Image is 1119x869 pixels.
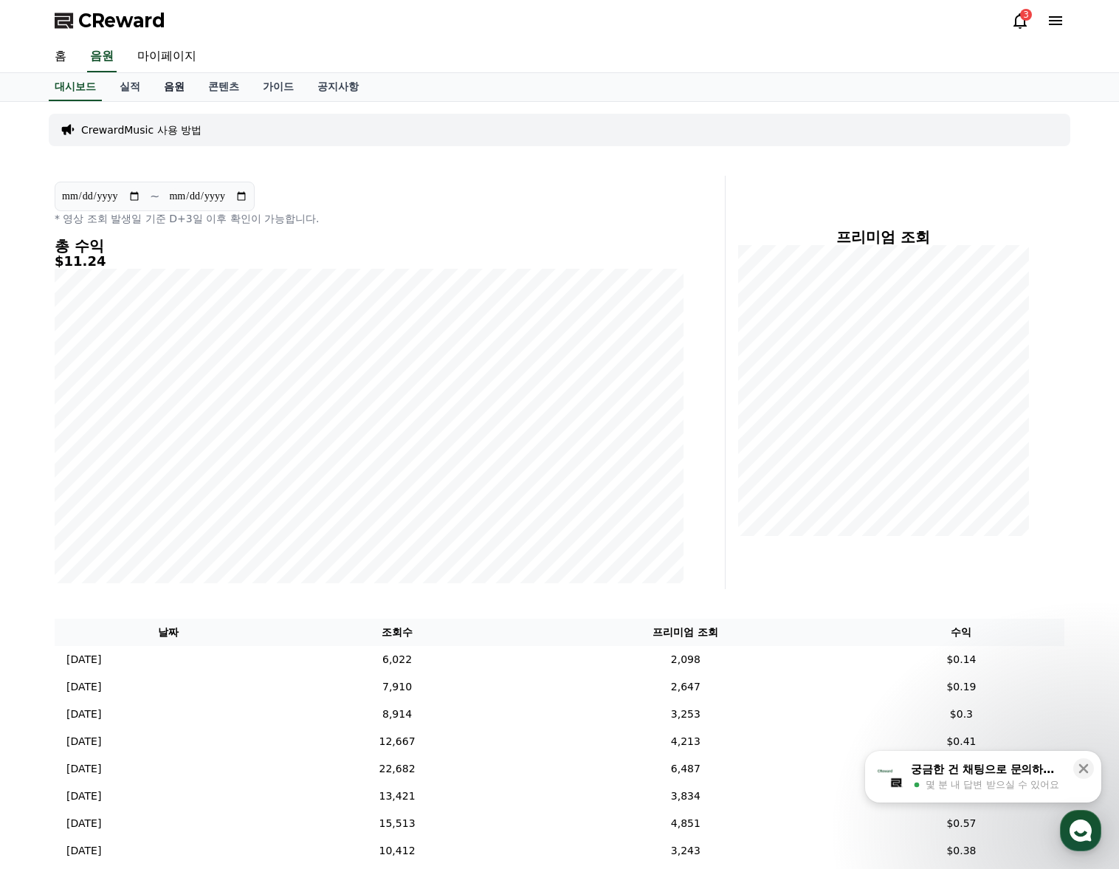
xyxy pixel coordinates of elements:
a: CReward [55,9,165,32]
a: CrewardMusic 사용 방법 [81,123,202,137]
span: 설정 [228,490,246,502]
th: 수익 [858,619,1064,646]
td: 13,421 [281,783,513,810]
a: 음원 [87,41,117,72]
td: $0.14 [858,646,1064,673]
td: 7,910 [281,673,513,701]
a: 설정 [190,468,283,505]
td: 22,682 [281,755,513,783]
p: ~ [150,188,159,205]
a: 홈 [43,41,78,72]
td: $0.46 [858,783,1064,810]
td: $0.69 [858,755,1064,783]
a: 실적 [108,73,152,101]
a: 콘텐츠 [196,73,251,101]
td: $0.38 [858,837,1064,865]
th: 프리미엄 조회 [513,619,858,646]
td: 8,914 [281,701,513,728]
p: [DATE] [66,652,101,667]
a: 마이페이지 [125,41,208,72]
a: 음원 [152,73,196,101]
p: [DATE] [66,761,101,777]
span: 대화 [135,491,153,503]
h4: 총 수익 [55,238,684,254]
td: 4,213 [513,728,858,755]
td: 12,667 [281,728,513,755]
p: [DATE] [66,816,101,831]
div: 3 [1020,9,1032,21]
a: 대시보드 [49,73,102,101]
p: [DATE] [66,679,101,695]
p: [DATE] [66,707,101,722]
span: CReward [78,9,165,32]
p: [DATE] [66,734,101,749]
p: * 영상 조회 발생일 기준 D+3일 이후 확인이 가능합니다. [55,211,684,226]
td: 3,253 [513,701,858,728]
p: [DATE] [66,843,101,859]
td: 3,243 [513,837,858,865]
a: 대화 [97,468,190,505]
p: [DATE] [66,789,101,804]
td: 3,834 [513,783,858,810]
td: 2,098 [513,646,858,673]
span: 홈 [47,490,55,502]
td: 10,412 [281,837,513,865]
a: 가이드 [251,73,306,101]
h5: $11.24 [55,254,684,269]
a: 홈 [4,468,97,505]
th: 날짜 [55,619,281,646]
td: 2,647 [513,673,858,701]
td: 6,022 [281,646,513,673]
h4: 프리미엄 조회 [737,229,1029,245]
td: 4,851 [513,810,858,837]
a: 3 [1011,12,1029,30]
th: 조회수 [281,619,513,646]
td: $0.3 [858,701,1064,728]
a: 공지사항 [306,73,371,101]
td: 6,487 [513,755,858,783]
td: $0.41 [858,728,1064,755]
td: 15,513 [281,810,513,837]
td: $0.19 [858,673,1064,701]
td: $0.57 [858,810,1064,837]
